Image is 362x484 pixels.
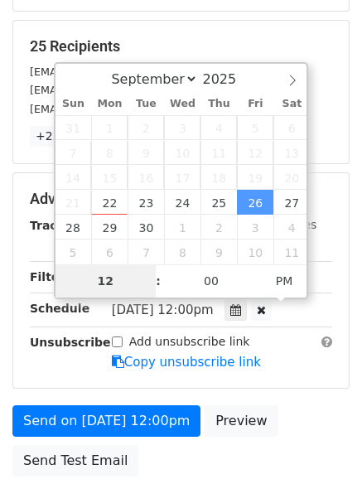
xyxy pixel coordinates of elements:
[91,215,128,240] span: September 29, 2025
[164,190,200,215] span: September 24, 2025
[237,99,273,109] span: Fri
[200,240,237,264] span: October 9, 2025
[91,99,128,109] span: Mon
[200,165,237,190] span: September 18, 2025
[30,336,111,349] strong: Unsubscribe
[164,240,200,264] span: October 8, 2025
[128,140,164,165] span: September 9, 2025
[12,405,200,437] a: Send on [DATE] 12:00pm
[30,37,332,56] h5: 25 Recipients
[128,215,164,240] span: September 30, 2025
[237,115,273,140] span: September 5, 2025
[30,190,332,208] h5: Advanced
[273,215,310,240] span: October 4, 2025
[56,215,92,240] span: September 28, 2025
[30,103,215,115] small: [EMAIL_ADDRESS][DOMAIN_NAME]
[128,190,164,215] span: September 23, 2025
[91,115,128,140] span: September 1, 2025
[200,99,237,109] span: Thu
[128,99,164,109] span: Tue
[30,65,215,78] small: [EMAIL_ADDRESS][DOMAIN_NAME]
[205,405,278,437] a: Preview
[91,165,128,190] span: September 15, 2025
[112,355,261,370] a: Copy unsubscribe link
[200,190,237,215] span: September 25, 2025
[12,445,138,477] a: Send Test Email
[237,190,273,215] span: September 26, 2025
[30,270,72,283] strong: Filters
[164,140,200,165] span: September 10, 2025
[56,140,92,165] span: September 7, 2025
[164,115,200,140] span: September 3, 2025
[128,115,164,140] span: September 2, 2025
[91,190,128,215] span: September 22, 2025
[56,264,157,298] input: Hour
[237,215,273,240] span: October 3, 2025
[262,264,307,298] span: Click to toggle
[273,115,310,140] span: September 6, 2025
[200,115,237,140] span: September 4, 2025
[91,140,128,165] span: September 8, 2025
[200,140,237,165] span: September 11, 2025
[273,140,310,165] span: September 13, 2025
[198,71,258,87] input: Year
[237,165,273,190] span: September 19, 2025
[128,240,164,264] span: October 7, 2025
[273,99,310,109] span: Sat
[273,240,310,264] span: October 11, 2025
[273,190,310,215] span: September 27, 2025
[112,302,214,317] span: [DATE] 12:00pm
[164,215,200,240] span: October 1, 2025
[56,190,92,215] span: September 21, 2025
[128,165,164,190] span: September 16, 2025
[273,165,310,190] span: September 20, 2025
[164,165,200,190] span: September 17, 2025
[200,215,237,240] span: October 2, 2025
[30,126,99,147] a: +22 more
[156,264,161,298] span: :
[30,219,85,232] strong: Tracking
[237,140,273,165] span: September 12, 2025
[30,302,89,315] strong: Schedule
[56,99,92,109] span: Sun
[279,404,362,484] iframe: Chat Widget
[161,264,262,298] input: Minute
[129,333,250,351] label: Add unsubscribe link
[56,165,92,190] span: September 14, 2025
[56,240,92,264] span: October 5, 2025
[30,84,215,96] small: [EMAIL_ADDRESS][DOMAIN_NAME]
[164,99,200,109] span: Wed
[91,240,128,264] span: October 6, 2025
[56,115,92,140] span: August 31, 2025
[237,240,273,264] span: October 10, 2025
